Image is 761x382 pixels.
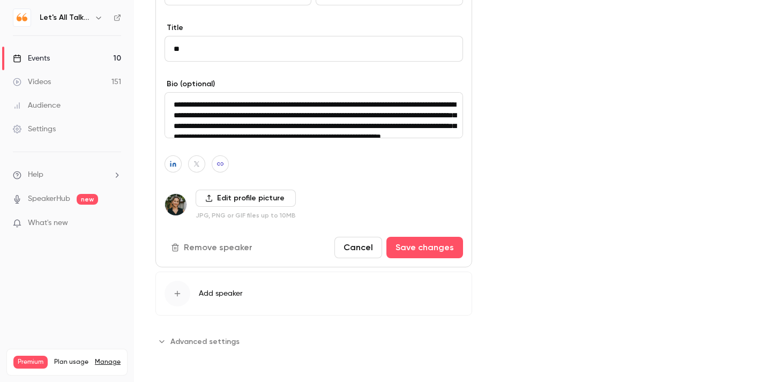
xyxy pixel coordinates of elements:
[155,272,472,316] button: Add speaker
[13,53,50,64] div: Events
[170,336,240,347] span: Advanced settings
[165,23,463,33] label: Title
[155,333,246,350] button: Advanced settings
[13,100,61,111] div: Audience
[95,358,121,366] a: Manage
[196,211,296,220] p: JPG, PNG or GIF files up to 10MB
[28,169,43,181] span: Help
[196,190,296,207] label: Edit profile picture
[28,193,70,205] a: SpeakerHub
[13,124,56,134] div: Settings
[334,237,382,258] button: Cancel
[13,77,51,87] div: Videos
[40,12,90,23] h6: Let's All Talk Mental Health
[199,288,243,299] span: Add speaker
[13,9,31,26] img: Let's All Talk Mental Health
[28,218,68,229] span: What's new
[165,194,186,215] img: Charlotte Armitage
[13,356,48,369] span: Premium
[165,79,463,89] label: Bio (optional)
[54,358,88,366] span: Plan usage
[386,237,463,258] button: Save changes
[165,237,261,258] button: Remove speaker
[77,194,98,205] span: new
[13,169,121,181] li: help-dropdown-opener
[155,333,472,350] section: Advanced settings
[108,219,121,228] iframe: Noticeable Trigger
